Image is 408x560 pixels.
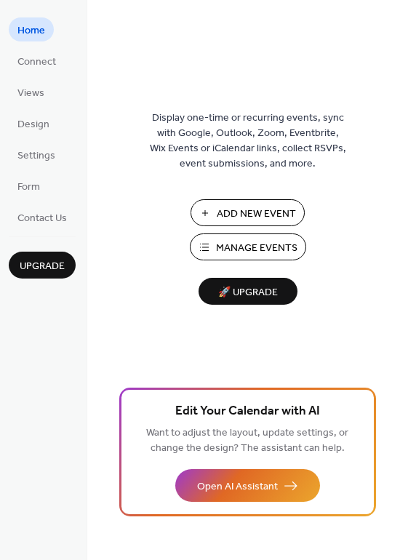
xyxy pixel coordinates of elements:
button: Manage Events [190,233,306,260]
button: Open AI Assistant [175,469,320,502]
a: Contact Us [9,205,76,229]
span: Home [17,23,45,39]
span: 🚀 Upgrade [207,283,289,303]
a: Connect [9,49,65,73]
a: Form [9,174,49,198]
button: Upgrade [9,252,76,279]
button: 🚀 Upgrade [199,278,297,305]
a: Settings [9,143,64,167]
span: Form [17,180,40,195]
span: Connect [17,55,56,70]
a: Home [9,17,54,41]
span: Open AI Assistant [197,479,278,495]
span: Add New Event [217,207,296,222]
span: Settings [17,148,55,164]
a: Design [9,111,58,135]
span: Display one-time or recurring events, sync with Google, Outlook, Zoom, Eventbrite, Wix Events or ... [150,111,346,172]
span: Contact Us [17,211,67,226]
a: Views [9,80,53,104]
span: Upgrade [20,259,65,274]
button: Add New Event [191,199,305,226]
span: Views [17,86,44,101]
span: Want to adjust the layout, update settings, or change the design? The assistant can help. [146,423,348,458]
span: Edit Your Calendar with AI [175,401,320,422]
span: Design [17,117,49,132]
span: Manage Events [216,241,297,256]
